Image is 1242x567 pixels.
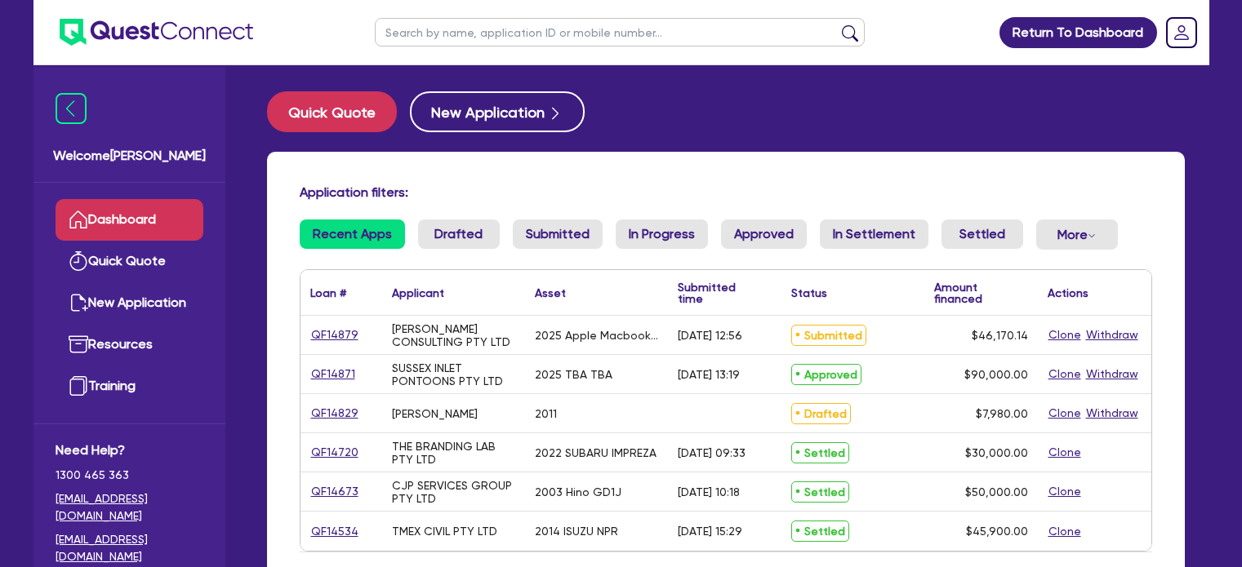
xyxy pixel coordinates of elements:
span: $46,170.14 [972,329,1028,342]
a: Quick Quote [267,91,410,132]
a: QF14720 [310,443,359,462]
span: Settled [791,481,849,503]
div: [DATE] 10:18 [678,485,740,498]
button: Withdraw [1085,404,1139,423]
button: New Application [410,91,585,132]
div: [PERSON_NAME] [392,407,478,420]
a: QF14829 [310,404,359,423]
span: Need Help? [56,441,203,460]
div: [DATE] 13:19 [678,368,740,381]
div: [PERSON_NAME] CONSULTING PTY LTD [392,322,515,348]
a: In Settlement [820,219,928,249]
span: 1300 465 363 [56,467,203,484]
div: [DATE] 15:29 [678,525,742,538]
span: Welcome [PERSON_NAME] [53,146,206,166]
a: Resources [56,324,203,365]
a: QF14879 [310,326,359,344]
span: $7,980.00 [976,407,1028,420]
input: Search by name, application ID or mobile number... [375,18,865,47]
button: Clone [1048,404,1082,423]
a: Approved [721,219,807,249]
div: Submitted time [678,281,757,304]
div: THE BRANDING LAB PTY LTD [392,440,515,466]
span: $30,000.00 [965,446,1028,459]
div: Amount financed [934,281,1028,304]
div: 2014 ISUZU NPR [535,525,618,538]
a: [EMAIL_ADDRESS][DOMAIN_NAME] [56,490,203,525]
button: Dropdown toggle [1036,219,1118,250]
div: 2025 TBA TBA [535,368,612,381]
span: $45,900.00 [966,525,1028,538]
div: SUSSEX INLET PONTOONS PTY LTD [392,361,515,388]
img: resources [69,334,88,354]
span: Drafted [791,403,851,424]
div: CJP SERVICES GROUP PTY LTD [392,479,515,505]
a: New Application [56,282,203,324]
a: Quick Quote [56,241,203,282]
button: Clone [1048,326,1082,344]
a: Dashboard [56,199,203,241]
img: new-application [69,293,88,312]
div: 2003 Hino GD1J [535,485,621,498]
button: Quick Quote [267,91,397,132]
button: Clone [1048,443,1082,462]
img: training [69,376,88,396]
span: Approved [791,364,861,385]
div: Actions [1048,287,1088,299]
img: icon-menu-close [56,93,87,124]
a: Dropdown toggle [1160,11,1203,54]
button: Withdraw [1085,365,1139,383]
div: Asset [535,287,566,299]
a: QF14534 [310,522,359,541]
span: Submitted [791,325,866,346]
div: Loan # [310,287,346,299]
div: 2011 [535,407,557,420]
a: Training [56,365,203,407]
a: [EMAIL_ADDRESS][DOMAIN_NAME] [56,531,203,565]
button: Clone [1048,482,1082,501]
span: Settled [791,520,849,542]
a: In Progress [616,219,708,249]
a: Settled [942,219,1023,249]
div: Applicant [392,287,444,299]
div: [DATE] 09:33 [678,446,746,459]
div: 2025 Apple Macbook Air (15-Inch M4) [535,329,658,342]
div: TMEX CIVIL PTY LTD [392,525,497,538]
div: Status [791,287,827,299]
div: [DATE] 12:56 [678,329,742,342]
a: QF14871 [310,365,356,383]
div: 2022 SUBARU IMPREZA [535,446,657,459]
img: quest-connect-logo-blue [60,19,253,46]
button: Clone [1048,522,1082,541]
a: Return To Dashboard [999,17,1157,48]
button: Withdraw [1085,326,1139,344]
a: Drafted [418,219,500,249]
a: QF14673 [310,482,359,501]
span: $50,000.00 [965,485,1028,498]
a: Recent Apps [300,219,405,249]
button: Clone [1048,365,1082,383]
img: quick-quote [69,251,88,271]
a: Submitted [513,219,603,249]
span: $90,000.00 [964,368,1028,381]
span: Settled [791,442,849,463]
h4: Application filters: [300,184,1152,200]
